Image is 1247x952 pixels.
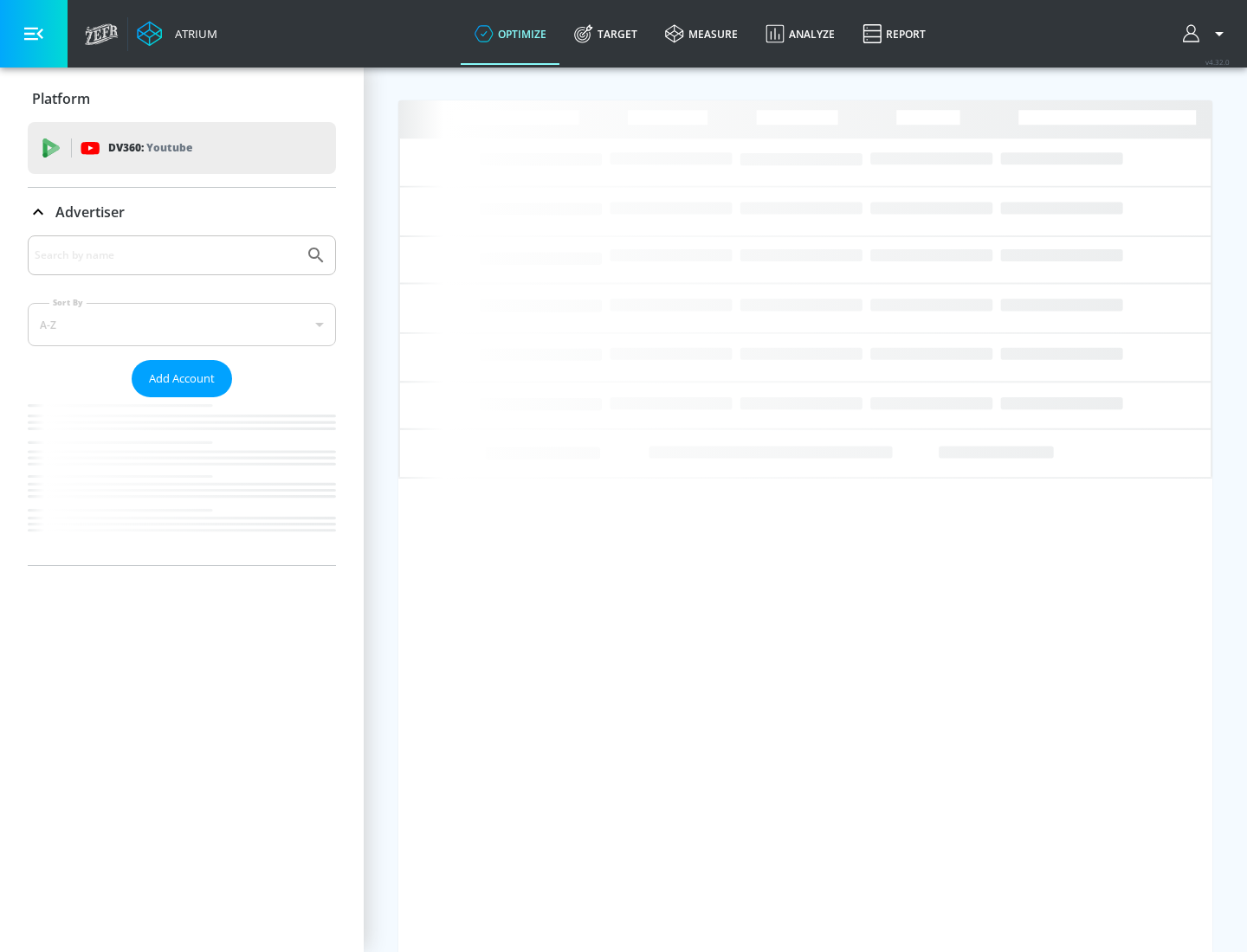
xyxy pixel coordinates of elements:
div: Atrium [168,26,217,42]
div: Platform [28,74,336,123]
div: Advertiser [28,235,336,565]
p: Youtube [146,138,192,157]
p: Platform [32,89,90,108]
a: Report [849,3,940,65]
p: DV360: [108,138,192,158]
div: DV360: Youtube [28,122,336,174]
a: measure [651,3,752,65]
div: Advertiser [28,188,336,236]
label: Sort By [49,297,87,308]
p: Advertiser [55,203,125,222]
nav: list of Advertiser [28,397,336,565]
a: Atrium [137,21,217,47]
input: Search by name [35,244,297,267]
span: Add Account [149,369,215,389]
span: v 4.32.0 [1205,57,1230,67]
a: Analyze [752,3,849,65]
button: Add Account [132,360,232,397]
div: A-Z [28,303,336,346]
a: optimize [461,3,560,65]
a: Target [560,3,651,65]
